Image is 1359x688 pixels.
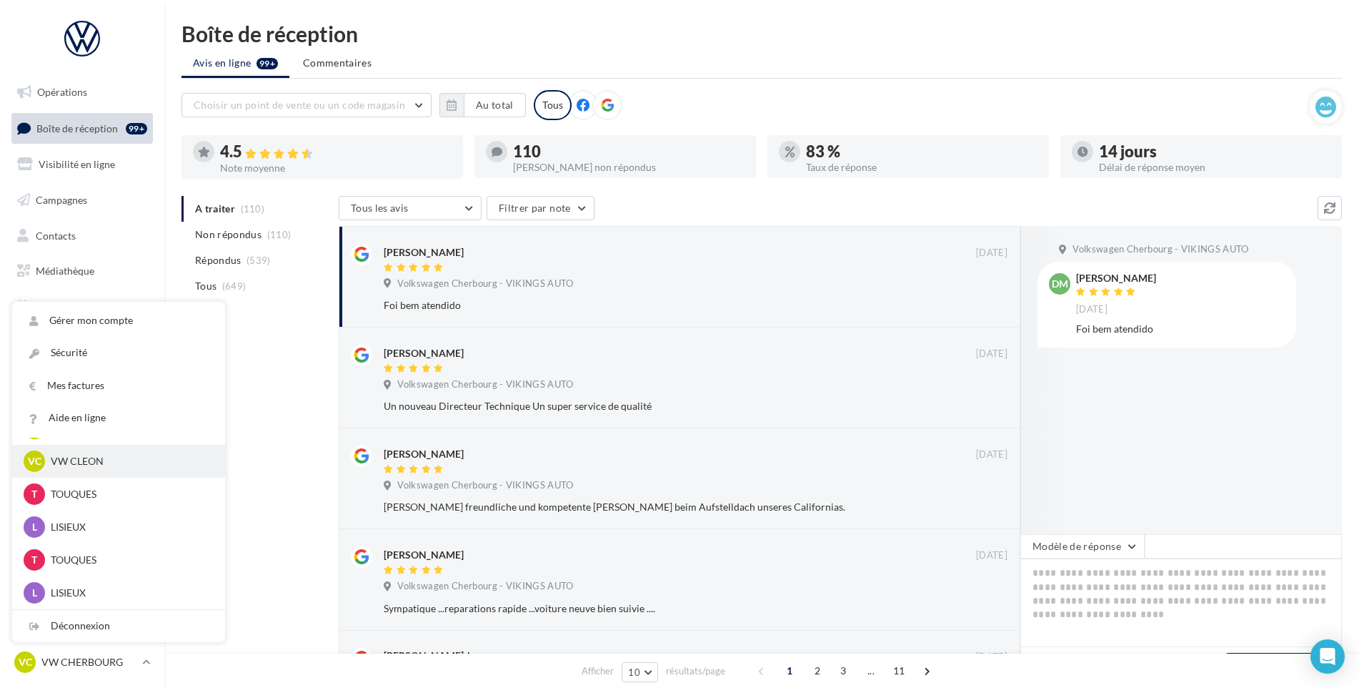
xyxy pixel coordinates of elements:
div: [PERSON_NAME] [384,245,464,260]
button: Au total [439,93,526,117]
span: Afficher [582,664,614,678]
span: Non répondus [195,227,262,242]
div: 83 % [806,144,1037,159]
span: Volkswagen Cherbourg - VIKINGS AUTO [397,277,573,290]
span: [DATE] [976,448,1007,461]
button: Ignorer [960,295,1007,315]
div: Note moyenne [220,163,452,173]
button: Ignorer [960,396,1007,416]
div: Délai de réponse moyen [1099,162,1330,172]
span: Boîte de réception [36,122,118,134]
span: [DATE] [976,549,1007,562]
a: Visibilité en ligne [9,149,156,180]
span: [DATE] [1076,303,1107,316]
span: DM [1052,277,1068,291]
div: 110 [513,144,745,159]
span: Tous les avis [351,202,409,214]
p: TOUQUES [51,487,208,501]
span: Volkswagen Cherbourg - VIKINGS AUTO [1072,243,1248,256]
div: Foi bem atendido [1076,322,1285,336]
div: Sympatique ...reparations rapide ...voiture neuve bien suivie .... [384,601,915,616]
a: Opérations [9,77,156,107]
div: 99+ [126,123,147,134]
button: Ignorer [960,497,1007,517]
span: Volkswagen Cherbourg - VIKINGS AUTO [397,580,573,593]
button: Au total [464,93,526,117]
a: PLV et print personnalisable [9,328,156,370]
span: T [31,487,37,501]
span: Volkswagen Cherbourg - VIKINGS AUTO [397,479,573,492]
div: [PERSON_NAME] [384,346,464,360]
div: 4.5 [220,144,452,160]
span: Calendrier [36,300,84,313]
span: 11 [887,659,911,682]
span: Médiathèque [36,265,94,277]
a: Boîte de réception99+ [9,113,156,144]
div: [PERSON_NAME] non répondus [513,162,745,172]
a: Calendrier [9,292,156,322]
span: L [32,520,37,534]
span: 2 [806,659,829,682]
p: LISIEUX [51,520,208,534]
div: Open Intercom Messenger [1310,639,1345,674]
span: [DATE] [976,247,1007,260]
a: VC VW CHERBOURG [11,649,153,676]
div: Boîte de réception [181,23,1342,44]
div: [PERSON_NAME] freundliche und kompetente [PERSON_NAME] beim Aufstelldach unseres Californias. [384,500,915,514]
a: Gérer mon compte [12,305,225,337]
span: [DATE] [976,348,1007,360]
span: [DATE] [976,651,1007,664]
span: résultats/page [666,664,725,678]
span: Commentaires [303,56,372,70]
p: VW CHERBOURG [41,655,136,669]
button: 10 [622,662,658,682]
a: Mes factures [12,370,225,402]
span: Choisir un point de vente ou un code magasin [194,99,405,111]
button: Ignorer [960,599,1007,619]
span: 3 [832,659,855,682]
button: Modèle de réponse [1020,534,1145,559]
div: [PERSON_NAME] [384,548,464,562]
p: VW CLEON [51,454,208,468]
span: L [32,586,37,600]
p: TOUQUES [51,553,208,567]
div: Déconnexion [12,610,225,642]
span: ... [860,659,882,682]
span: Répondus [195,253,242,267]
span: Opérations [37,86,87,98]
button: Choisir un point de vente ou un code magasin [181,93,432,117]
button: Tous les avis [339,196,482,220]
span: Campagnes [36,194,87,206]
span: Visibilité en ligne [39,158,115,170]
button: Filtrer par note [487,196,594,220]
div: 14 jours [1099,144,1330,159]
a: Contacts [9,221,156,251]
span: Volkswagen Cherbourg - VIKINGS AUTO [397,378,573,391]
p: LISIEUX [51,586,208,600]
span: VC [28,454,41,468]
a: Aide en ligne [12,402,225,434]
a: Médiathèque [9,256,156,286]
a: Campagnes DataOnDemand [9,375,156,417]
span: 10 [628,667,640,678]
div: Tous [534,90,572,120]
div: Un nouveau Directeur Technique Un super service de qualité [384,399,915,413]
span: Tous [195,279,216,293]
div: Foi bem atendido [384,298,915,313]
div: [PERSON_NAME] [384,447,464,461]
span: (539) [247,255,271,266]
span: 1 [778,659,801,682]
span: (110) [267,229,292,240]
span: (649) [222,280,247,292]
div: [PERSON_NAME]-horn [384,649,489,663]
span: Contacts [36,229,76,241]
div: [PERSON_NAME] [1076,273,1156,283]
div: Taux de réponse [806,162,1037,172]
span: T [31,553,37,567]
a: Sécurité [12,337,225,369]
a: Campagnes [9,185,156,215]
span: VC [19,655,32,669]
